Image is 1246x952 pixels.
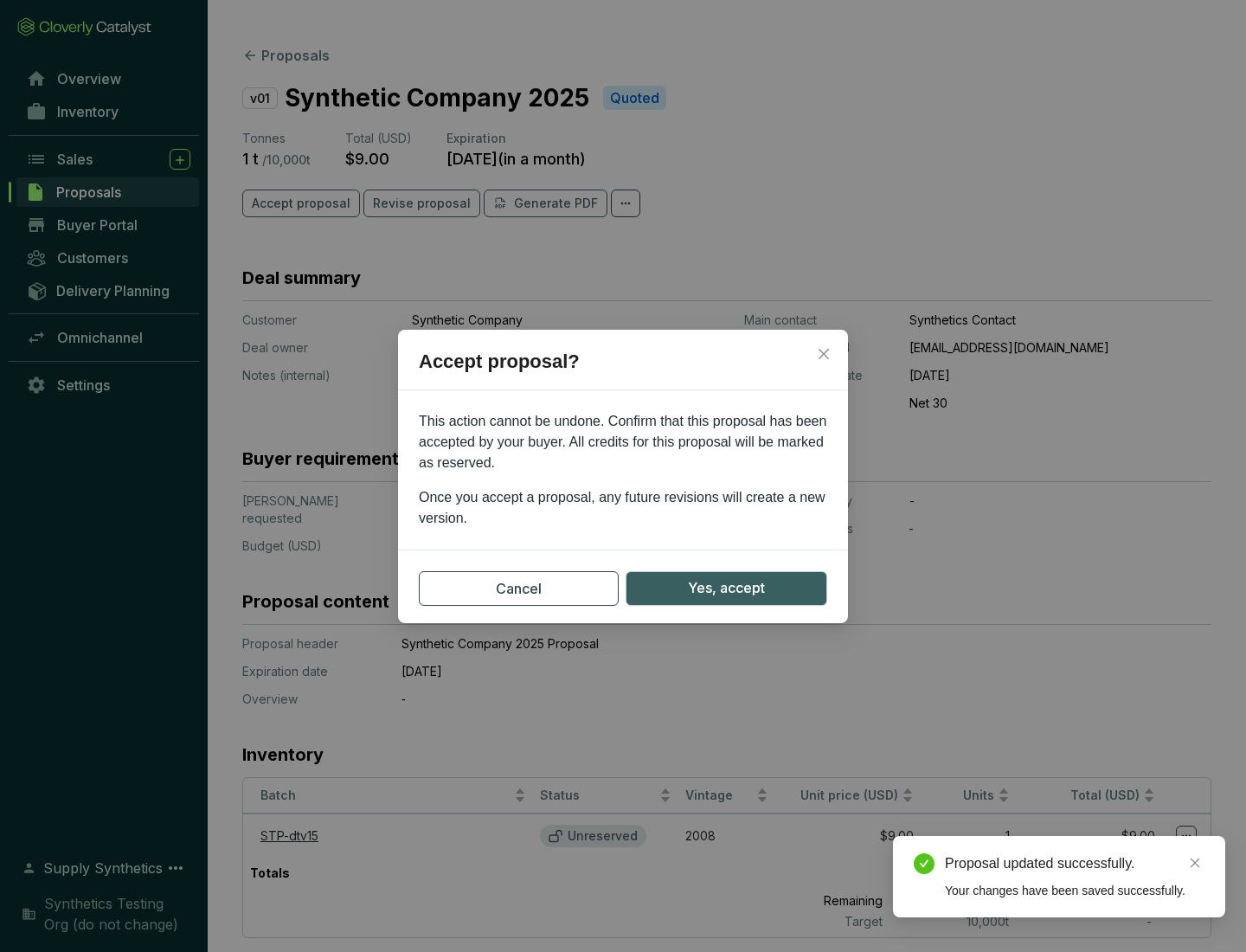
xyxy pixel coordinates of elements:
[1189,857,1201,869] span: close
[419,571,619,606] button: Cancel
[496,578,542,599] span: Cancel
[626,571,827,606] button: Yes, accept
[1185,853,1204,872] a: Close
[419,411,827,473] p: This action cannot be undone. Confirm that this proposal has been accepted by your buyer. All cre...
[914,853,934,874] span: check-circle
[945,853,1204,874] div: Proposal updated successfully.
[817,347,831,361] span: close
[810,347,838,361] span: Close
[810,340,838,368] button: Close
[398,347,848,390] h2: Accept proposal?
[419,487,827,529] p: Once you accept a proposal, any future revisions will create a new version.
[945,881,1204,900] div: Your changes have been saved successfully.
[688,577,765,599] span: Yes, accept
